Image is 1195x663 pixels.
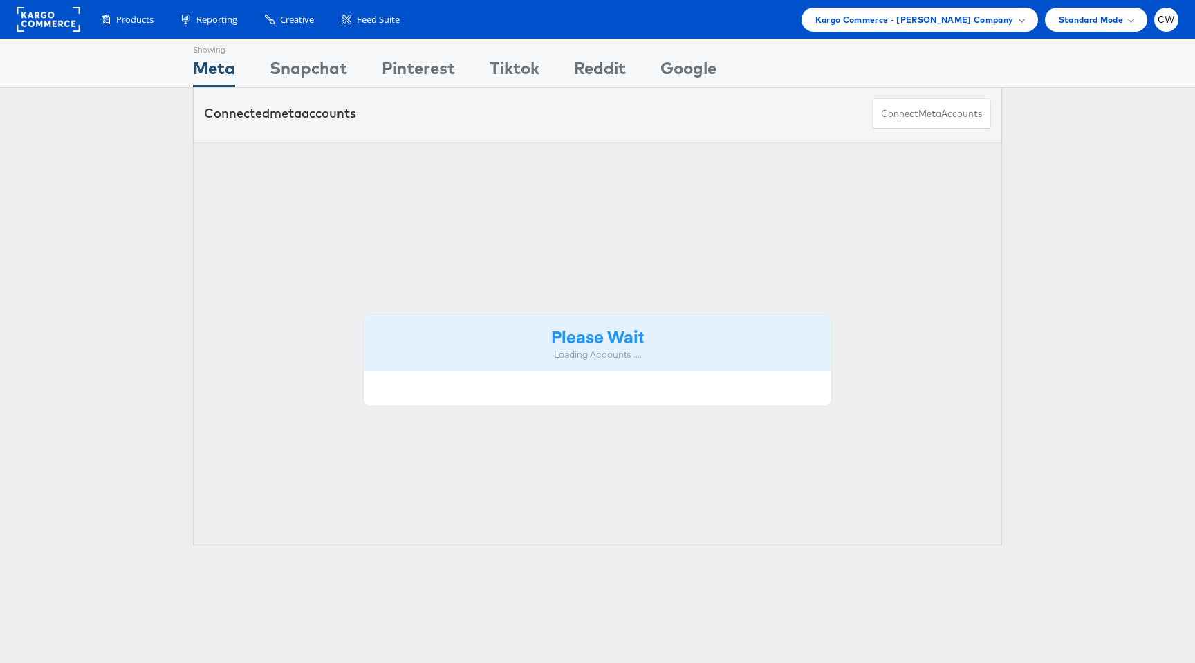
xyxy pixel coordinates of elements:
div: Tiktok [490,56,539,87]
div: Pinterest [382,56,455,87]
strong: Please Wait [551,325,644,347]
div: Reddit [574,56,626,87]
span: Feed Suite [357,13,400,26]
span: CW [1158,15,1175,24]
div: Connected accounts [204,105,356,122]
div: Meta [193,56,235,87]
span: Products [116,13,154,26]
span: Reporting [196,13,237,26]
span: meta [918,107,941,120]
button: ConnectmetaAccounts [872,98,991,129]
div: Showing [193,39,235,56]
span: Standard Mode [1059,12,1123,27]
span: Kargo Commerce - [PERSON_NAME] Company [815,12,1014,27]
div: Snapchat [270,56,347,87]
div: Google [660,56,716,87]
span: Creative [280,13,314,26]
span: meta [270,105,302,121]
div: Loading Accounts .... [374,348,821,361]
